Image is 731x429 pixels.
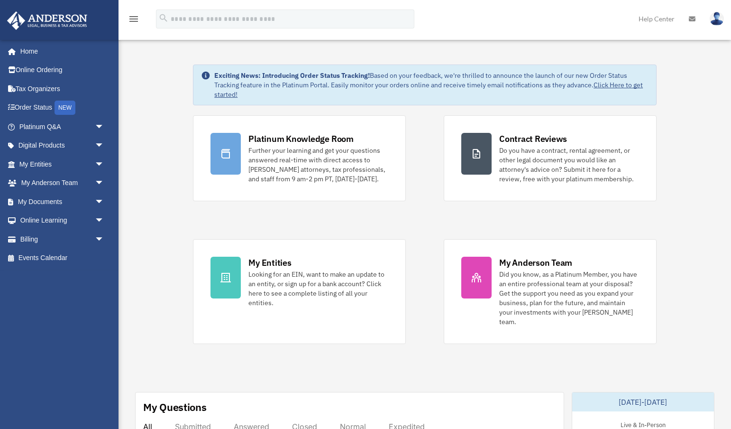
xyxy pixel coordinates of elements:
[444,115,657,201] a: Contract Reviews Do you have a contract, rental agreement, or other legal document you would like...
[499,257,572,269] div: My Anderson Team
[499,133,567,145] div: Contract Reviews
[95,230,114,249] span: arrow_drop_down
[7,174,119,193] a: My Anderson Teamarrow_drop_down
[214,81,643,99] a: Click Here to get started!
[613,419,673,429] div: Live & In-Person
[158,13,169,23] i: search
[7,98,119,118] a: Order StatusNEW
[95,155,114,174] span: arrow_drop_down
[143,400,207,414] div: My Questions
[4,11,90,30] img: Anderson Advisors Platinum Portal
[248,257,291,269] div: My Entities
[248,133,354,145] div: Platinum Knowledge Room
[7,249,119,268] a: Events Calendar
[128,17,139,25] a: menu
[7,117,119,136] a: Platinum Q&Aarrow_drop_down
[95,211,114,231] span: arrow_drop_down
[572,392,714,411] div: [DATE]-[DATE]
[7,211,119,230] a: Online Learningarrow_drop_down
[7,61,119,80] a: Online Ordering
[7,155,119,174] a: My Entitiesarrow_drop_down
[95,136,114,156] span: arrow_drop_down
[95,117,114,137] span: arrow_drop_down
[55,101,75,115] div: NEW
[193,239,406,344] a: My Entities Looking for an EIN, want to make an update to an entity, or sign up for a bank accoun...
[214,71,649,99] div: Based on your feedback, we're thrilled to announce the launch of our new Order Status Tracking fe...
[248,270,388,308] div: Looking for an EIN, want to make an update to an entity, or sign up for a bank account? Click her...
[499,270,639,326] div: Did you know, as a Platinum Member, you have an entire professional team at your disposal? Get th...
[7,192,119,211] a: My Documentsarrow_drop_down
[248,146,388,184] div: Further your learning and get your questions answered real-time with direct access to [PERSON_NAM...
[7,79,119,98] a: Tax Organizers
[193,115,406,201] a: Platinum Knowledge Room Further your learning and get your questions answered real-time with dire...
[7,42,114,61] a: Home
[128,13,139,25] i: menu
[444,239,657,344] a: My Anderson Team Did you know, as a Platinum Member, you have an entire professional team at your...
[710,12,724,26] img: User Pic
[214,71,370,80] strong: Exciting News: Introducing Order Status Tracking!
[7,136,119,155] a: Digital Productsarrow_drop_down
[7,230,119,249] a: Billingarrow_drop_down
[499,146,639,184] div: Do you have a contract, rental agreement, or other legal document you would like an attorney's ad...
[95,174,114,193] span: arrow_drop_down
[95,192,114,212] span: arrow_drop_down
